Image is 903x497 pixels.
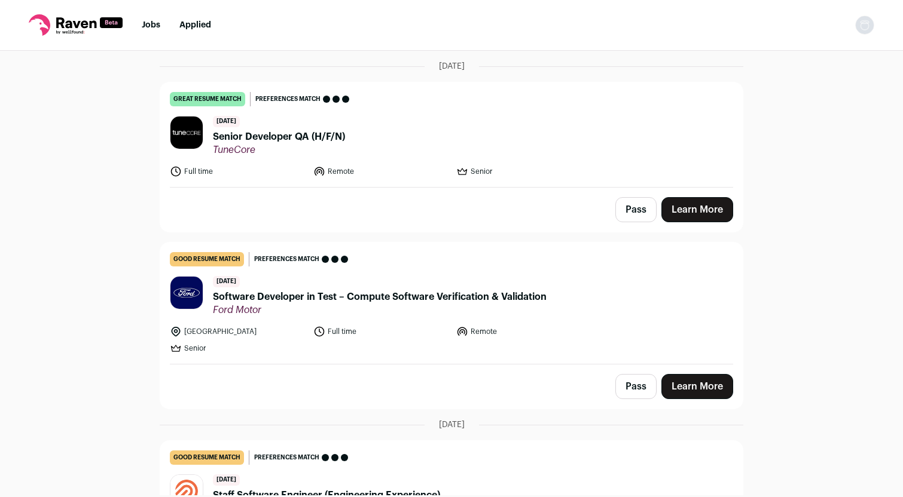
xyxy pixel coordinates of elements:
[254,452,319,464] span: Preferences match
[661,197,733,222] a: Learn More
[170,450,244,465] div: good resume match
[213,116,240,127] span: [DATE]
[179,21,211,29] a: Applied
[142,21,160,29] a: Jobs
[170,92,245,106] div: great resume match
[213,130,345,144] span: Senior Developer QA (H/F/N)
[213,276,240,287] span: [DATE]
[170,116,203,149] img: 12f339831efbd00dc86a4ecd7726d0a6d7c45b670b2e86a553ef15fb7b7f7f62.jpg
[213,304,547,316] span: Ford Motor
[456,165,593,177] li: Senior
[170,277,203,309] img: fb4573b33c00b212f3e9b7d1ca306017124d3a6e6e628e8419ecdf8a5093742e.jpg
[661,374,733,399] a: Learn More
[213,474,240,486] span: [DATE]
[313,326,450,338] li: Full time
[255,93,321,105] span: Preferences match
[456,326,593,338] li: Remote
[160,82,743,187] a: great resume match Preferences match [DATE] Senior Developer QA (H/F/N) TuneCore Full time Remote...
[213,290,547,304] span: Software Developer in Test – Compute Software Verification & Validation
[160,243,743,364] a: good resume match Preferences match [DATE] Software Developer in Test – Compute Software Verifica...
[170,326,306,338] li: [GEOGRAPHIC_DATA]
[439,419,465,431] span: [DATE]
[855,16,874,35] img: nopic.png
[615,197,657,222] button: Pass
[213,144,345,156] span: TuneCore
[254,253,319,265] span: Preferences match
[855,16,874,35] button: Open dropdown
[170,252,244,266] div: good resume match
[615,374,657,399] button: Pass
[170,342,306,354] li: Senior
[439,60,465,72] span: [DATE]
[313,165,450,177] li: Remote
[170,165,306,177] li: Full time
